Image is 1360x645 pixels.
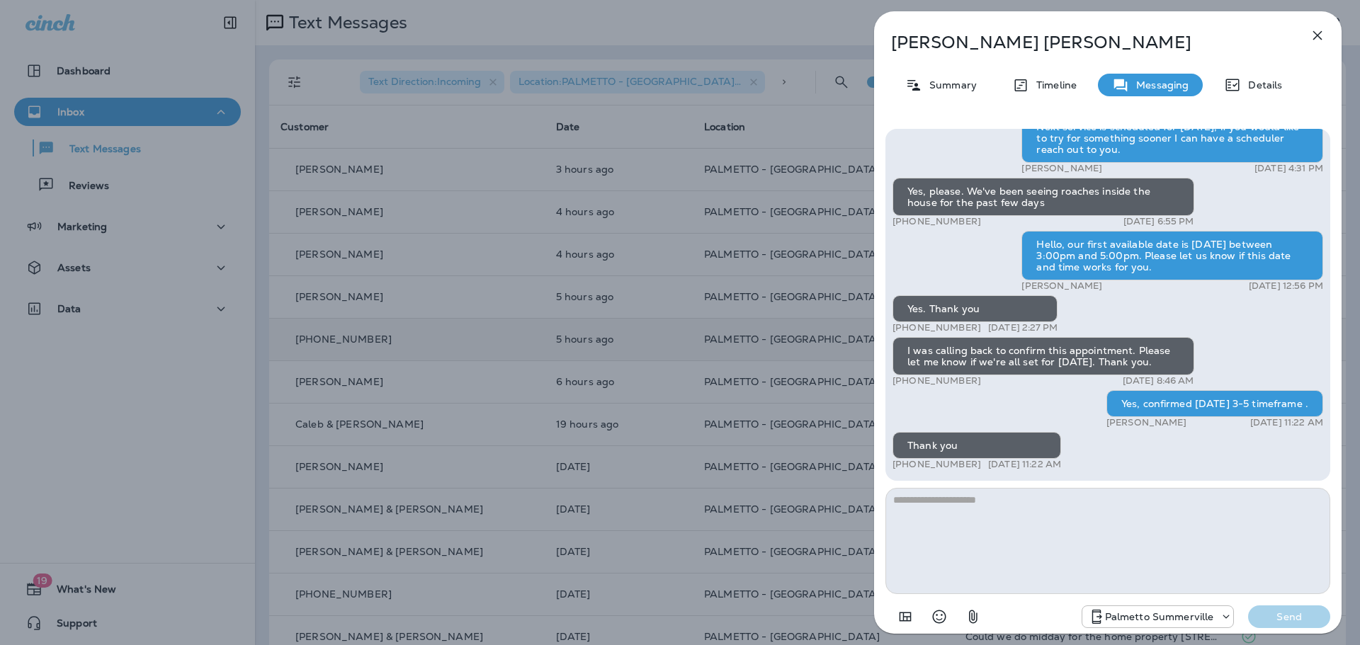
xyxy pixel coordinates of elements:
div: Yes. Thank you [892,295,1058,322]
p: [PERSON_NAME] [1021,163,1102,174]
p: [DATE] 4:31 PM [1254,163,1323,174]
p: [DATE] 11:22 AM [1250,417,1323,428]
p: [PHONE_NUMBER] [892,459,981,470]
p: [DATE] 8:46 AM [1123,375,1194,387]
div: Hello, our first available date is [DATE] between 3:00pm and 5:00pm. Please let us know if this d... [1021,231,1323,280]
div: +1 (843) 594-2691 [1082,608,1234,625]
p: [PERSON_NAME] [1106,417,1187,428]
p: Messaging [1129,79,1189,91]
p: [DATE] 11:22 AM [988,459,1061,470]
p: [PHONE_NUMBER] [892,216,981,227]
p: Palmetto Summerville [1105,611,1214,622]
p: [PERSON_NAME] [1021,280,1102,292]
div: I was calling back to confirm this appointment. Please let me know if we're all set for [DATE]. T... [892,337,1194,375]
p: [PHONE_NUMBER] [892,322,981,333]
p: [DATE] 2:27 PM [988,322,1058,333]
div: Yes, confirmed [DATE] 3-5 timeframe . [1106,390,1323,417]
div: Yes, please. We've been seeing roaches inside the house for the past few days [892,178,1194,216]
p: [DATE] 6:55 PM [1123,216,1194,227]
p: Details [1241,79,1282,91]
p: Timeline [1029,79,1077,91]
p: [DATE] 12:56 PM [1249,280,1323,292]
button: Add in a premade template [891,603,919,631]
p: [PERSON_NAME] [PERSON_NAME] [891,33,1278,52]
div: Next service is scheduled for [DATE], if you would like to try for something sooner I can have a ... [1021,113,1323,163]
p: [PHONE_NUMBER] [892,375,981,387]
p: Summary [922,79,977,91]
div: Thank you [892,432,1061,459]
button: Select an emoji [925,603,953,631]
